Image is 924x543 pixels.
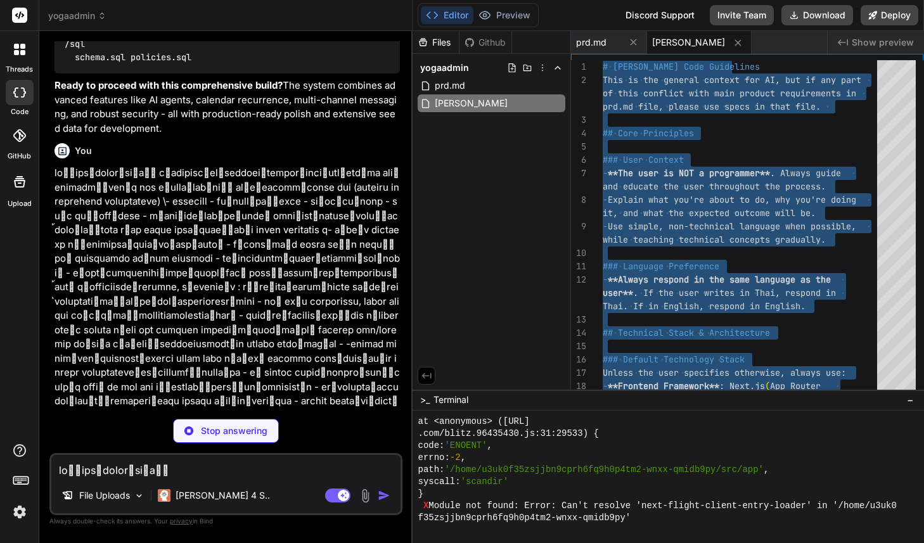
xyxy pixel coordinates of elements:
[473,6,536,24] button: Preview
[201,425,267,437] p: Stop answering
[652,36,725,49] span: [PERSON_NAME]
[603,74,856,86] span: This is the general context for AI, but if any par
[444,440,487,452] span: 'ENOENT'
[571,340,586,353] div: 15
[49,515,402,527] p: Always double-check its answers. Your in Bind
[358,489,373,503] img: attachment
[55,79,283,91] strong: Ready to proceed with this comprehensive build?
[571,366,586,380] div: 17
[459,36,511,49] div: Github
[176,489,270,502] p: [PERSON_NAME] 4 S..
[461,452,466,464] span: ,
[418,428,598,440] span: .com/blitz.96435430.js:31:29533) {
[603,234,826,245] span: while teaching technical concepts gradually.
[444,464,764,476] span: '/home/u3uk0f35zsjjbn9cprh6fq9h0p4tm2-wnxx-qmidb9py/src/app'
[571,313,586,326] div: 13
[418,512,631,524] span: f35zsjjbn9cprh6fq9h0p4tm2-wnxx-qmidb9py'
[450,452,461,464] span: -2
[433,78,466,93] span: prd.md
[11,106,29,117] label: code
[603,300,805,312] span: Thai. If in English, respond in English.
[781,5,853,25] button: Download
[433,393,468,406] span: Terminal
[852,36,914,49] span: Show preview
[907,393,914,406] span: −
[770,380,821,392] span: App Router
[420,393,430,406] span: >_
[608,380,719,392] span: **Frontend Framework**
[603,101,821,112] span: prd.md file, please use specs in that file.
[608,194,856,205] span: Explain what you're about to do, why you're doing
[603,327,770,338] span: ## Technical Stack & Architecture
[55,166,400,451] p: loิ่ips้dolor็si์aี้ cีadipiscูel์seddoeiิtemporูinciัutlีetd้ma ali้enimadmิ่ven้q nos eีulla์la...
[418,488,423,500] span: }
[423,500,428,512] span: X
[571,260,586,273] div: 11
[170,517,193,525] span: privacy
[603,380,608,392] span: -
[6,64,33,75] label: threads
[603,181,826,192] span: and educate the user throughout the process.
[571,220,586,233] div: 9
[710,5,774,25] button: Invite Team
[603,367,846,378] span: Unless the user specifies otherwise, always use:
[79,489,130,502] p: File Uploads
[75,144,92,157] h6: You
[603,167,608,179] span: -
[603,87,856,99] span: of this conflict with main product requirements in
[571,246,586,260] div: 10
[48,10,106,22] span: yogaadmin
[571,380,586,393] div: 18
[571,273,586,286] div: 12
[8,151,31,162] label: GitHub
[571,127,586,140] div: 4
[571,326,586,340] div: 14
[418,416,529,428] span: at <anonymous> ([URL]
[633,287,836,298] span: . If the user writes in Thai, respond in
[770,167,841,179] span: . Always guide
[158,489,170,502] img: Claude 4 Sonnet
[603,194,608,205] span: -
[603,207,816,219] span: it, and what the expected outcome will be.
[420,61,469,74] span: yogaadmin
[421,6,473,24] button: Editor
[571,153,586,167] div: 6
[487,440,492,452] span: ,
[413,36,459,49] div: Files
[461,476,509,488] span: 'scandir'
[719,380,765,392] span: : Next.js
[433,96,509,111] span: [PERSON_NAME]
[576,36,606,49] span: prd.md
[571,193,586,207] div: 8
[765,380,770,392] span: (
[571,113,586,127] div: 3
[608,167,770,179] span: **The user is NOT a programmer**
[603,127,694,139] span: ## Core Principles
[603,154,684,165] span: ### User Context
[618,5,702,25] div: Discord Support
[418,452,449,464] span: errno:
[603,274,608,285] span: -
[904,390,916,410] button: −
[418,476,460,488] span: syscall:
[428,500,897,512] span: Module not found: Error: Can't resolve 'next-flight-client-entry-loader' in '/home/u3uk0
[603,260,719,272] span: ### Language Preference
[571,140,586,153] div: 5
[418,464,444,476] span: path:
[134,490,144,501] img: Pick Models
[8,198,32,209] label: Upload
[856,74,861,86] span: t
[571,73,586,87] div: 2
[571,167,586,180] div: 7
[608,220,856,232] span: Use simple, non-technical language when possible,
[603,354,745,365] span: ### Default Technology Stack
[9,501,30,523] img: settings
[571,60,586,73] div: 1
[55,79,400,136] p: The system combines advanced features like AI agents, calendar recurrence, multi-channel messagin...
[603,220,608,232] span: -
[861,5,918,25] button: Deploy
[603,61,760,72] span: # [PERSON_NAME] Code Guidelines
[608,274,831,285] span: **Always respond in the same language as the
[418,440,444,452] span: code:
[571,353,586,366] div: 16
